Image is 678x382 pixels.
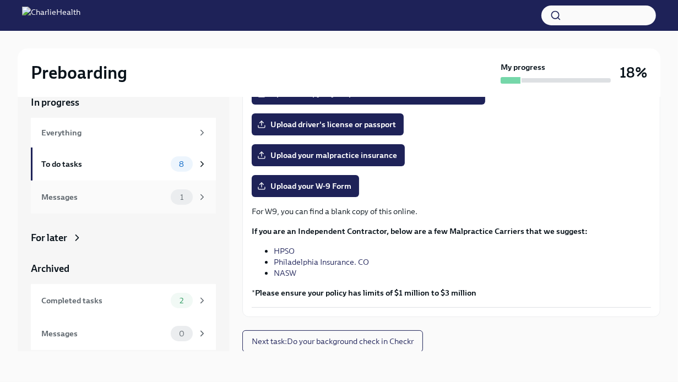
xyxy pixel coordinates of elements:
span: 1 [173,193,190,201]
img: CharlieHealth [22,7,80,24]
h3: 18% [620,63,647,83]
div: For later [31,231,67,244]
h2: Preboarding [31,62,127,84]
span: Upload driver's license or passport [259,119,396,130]
button: Next task:Do your background check in Checkr [242,330,423,352]
div: To do tasks [41,158,166,170]
strong: Please ensure your policy has limits of $1 million to $3 million [255,288,476,298]
a: Messages0 [31,317,216,350]
label: Upload driver's license or passport [252,113,404,135]
a: Messages1 [31,181,216,214]
label: Upload your malpractice insurance [252,144,405,166]
label: Upload your W-9 Form [252,175,359,197]
div: Completed tasks [41,294,166,307]
span: 2 [173,297,190,305]
a: For later [31,231,216,244]
a: Archived [31,262,216,275]
div: Messages [41,328,166,340]
span: 8 [172,160,191,168]
a: Philadelphia Insurance. CO [274,257,369,267]
a: NASW [274,268,296,278]
a: Everything [31,118,216,148]
span: Upload your malpractice insurance [259,150,397,161]
span: Upload your W-9 Form [259,181,351,192]
span: 0 [172,330,191,338]
div: Everything [41,127,193,139]
strong: My progress [501,62,545,73]
a: Completed tasks2 [31,284,216,317]
a: HPSO [274,246,295,256]
span: Next task : Do your background check in Checkr [252,336,414,347]
a: To do tasks8 [31,148,216,181]
a: In progress [31,96,216,109]
p: For W9, you can find a blank copy of this online. [252,206,651,217]
strong: If you are an Independent Contractor, below are a few Malpractice Carriers that we suggest: [252,226,588,236]
div: Messages [41,191,166,203]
